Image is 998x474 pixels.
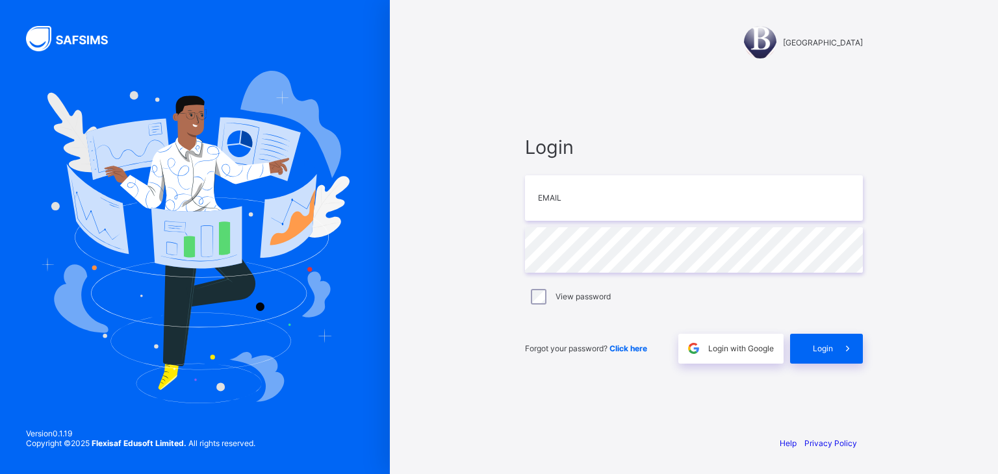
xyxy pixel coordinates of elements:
a: Privacy Policy [804,438,857,448]
img: SAFSIMS Logo [26,26,123,51]
span: Login [525,136,863,158]
a: Help [780,438,797,448]
span: Login with Google [708,343,774,353]
strong: Flexisaf Edusoft Limited. [92,438,186,448]
span: Forgot your password? [525,343,647,353]
img: google.396cfc9801f0270233282035f929180a.svg [686,341,701,356]
span: Login [813,343,833,353]
label: View password [556,292,611,301]
span: Version 0.1.19 [26,429,255,438]
img: Hero Image [40,71,350,403]
a: Click here [609,343,647,353]
span: Copyright © 2025 All rights reserved. [26,438,255,448]
span: [GEOGRAPHIC_DATA] [783,38,863,47]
